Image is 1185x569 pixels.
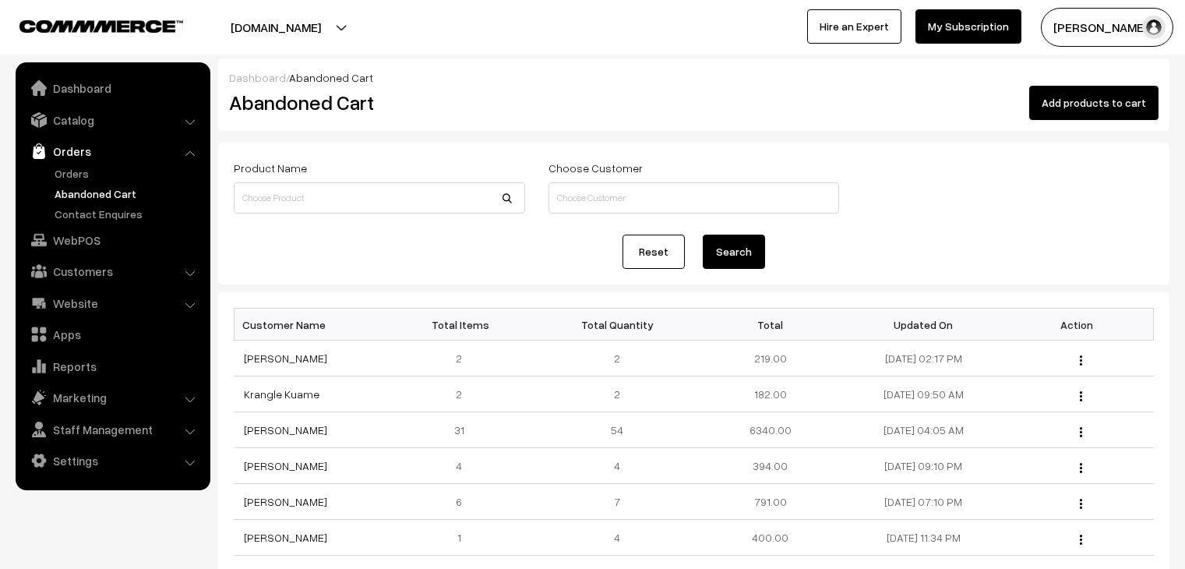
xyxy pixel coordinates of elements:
[387,309,541,341] th: Total Items
[541,412,694,448] td: 54
[229,69,1159,86] div: /
[235,309,388,341] th: Customer Name
[541,448,694,484] td: 4
[541,484,694,520] td: 7
[541,520,694,556] td: 4
[1000,309,1154,341] th: Action
[19,289,205,317] a: Website
[387,341,541,376] td: 2
[847,412,1000,448] td: [DATE] 04:05 AM
[19,74,205,102] a: Dashboard
[51,165,205,182] a: Orders
[847,448,1000,484] td: [DATE] 09:10 PM
[244,459,327,472] a: [PERSON_NAME]
[19,20,183,32] img: COMMMERCE
[19,16,156,34] a: COMMMERCE
[19,257,205,285] a: Customers
[387,448,541,484] td: 4
[51,206,205,222] a: Contact Enquires
[1029,86,1159,120] button: Add products to cart
[1041,8,1173,47] button: [PERSON_NAME]…
[1080,499,1082,509] img: Menu
[244,495,327,508] a: [PERSON_NAME]
[693,412,847,448] td: 6340.00
[1080,463,1082,473] img: Menu
[19,106,205,134] a: Catalog
[244,352,327,365] a: [PERSON_NAME]
[387,520,541,556] td: 1
[541,376,694,412] td: 2
[387,376,541,412] td: 2
[19,137,205,165] a: Orders
[1080,355,1082,366] img: Menu
[703,235,765,269] button: Search
[51,186,205,202] a: Abandoned Cart
[847,520,1000,556] td: [DATE] 11:34 PM
[19,415,205,444] a: Staff Management
[847,376,1000,412] td: [DATE] 09:50 AM
[1080,427,1082,437] img: Menu
[915,9,1021,44] a: My Subscription
[847,309,1000,341] th: Updated On
[234,182,525,214] input: Choose Product
[387,484,541,520] td: 6
[244,387,319,401] a: Krangle Kuame
[847,341,1000,376] td: [DATE] 02:17 PM
[229,71,286,84] a: Dashboard
[289,71,373,84] span: Abandoned Cart
[234,160,307,176] label: Product Name
[693,309,847,341] th: Total
[693,376,847,412] td: 182.00
[244,423,327,436] a: [PERSON_NAME]
[693,448,847,484] td: 394.00
[229,90,524,115] h2: Abandoned Cart
[541,341,694,376] td: 2
[19,320,205,348] a: Apps
[693,484,847,520] td: 791.00
[622,235,685,269] a: Reset
[19,447,205,475] a: Settings
[541,309,694,341] th: Total Quantity
[176,8,376,47] button: [DOMAIN_NAME]
[807,9,901,44] a: Hire an Expert
[1142,16,1166,39] img: user
[19,226,205,254] a: WebPOS
[1080,391,1082,401] img: Menu
[19,383,205,412] a: Marketing
[847,484,1000,520] td: [DATE] 07:10 PM
[244,531,327,544] a: [PERSON_NAME]
[693,520,847,556] td: 400.00
[548,182,840,214] input: Choose Customer
[387,412,541,448] td: 31
[693,341,847,376] td: 219.00
[548,160,643,176] label: Choose Customer
[19,352,205,380] a: Reports
[1080,535,1082,545] img: Menu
